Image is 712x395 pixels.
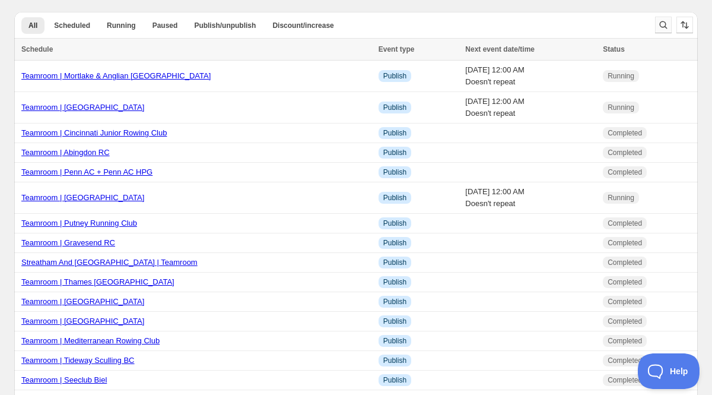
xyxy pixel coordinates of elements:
[21,148,110,157] a: Teamroom | Abingdon RC
[383,258,406,267] span: Publish
[383,356,406,365] span: Publish
[107,21,136,30] span: Running
[21,193,144,202] a: Teamroom | [GEOGRAPHIC_DATA]
[383,336,406,346] span: Publish
[608,193,634,203] span: Running
[608,103,634,112] span: Running
[462,92,599,124] td: [DATE] 12:00 AM Doesn't repeat
[608,238,642,248] span: Completed
[383,317,406,326] span: Publish
[21,128,167,137] a: Teamroom | Cincinnati Junior Rowing Club
[21,258,198,267] a: Streatham And [GEOGRAPHIC_DATA] | Teamroom
[608,336,642,346] span: Completed
[28,21,37,30] span: All
[608,128,642,138] span: Completed
[194,21,256,30] span: Publish/unpublish
[603,45,625,53] span: Status
[608,356,642,365] span: Completed
[379,45,415,53] span: Event type
[383,219,406,228] span: Publish
[152,21,178,30] span: Paused
[383,297,406,306] span: Publish
[21,45,53,53] span: Schedule
[21,168,152,176] a: Teamroom | Penn AC + Penn AC HPG
[383,148,406,157] span: Publish
[54,21,90,30] span: Scheduled
[608,148,642,157] span: Completed
[21,356,135,365] a: Teamroom | Tideway Sculling BC
[608,317,642,326] span: Completed
[383,168,406,177] span: Publish
[21,277,174,286] a: Teamroom | Thames [GEOGRAPHIC_DATA]
[21,219,137,227] a: Teamroom | Putney Running Club
[608,168,642,177] span: Completed
[383,375,406,385] span: Publish
[608,375,642,385] span: Completed
[608,71,634,81] span: Running
[608,219,642,228] span: Completed
[383,103,406,112] span: Publish
[608,258,642,267] span: Completed
[608,297,642,306] span: Completed
[21,71,211,80] a: Teamroom | Mortlake & Anglian [GEOGRAPHIC_DATA]
[383,193,406,203] span: Publish
[655,17,672,33] button: Search and filter results
[21,297,144,306] a: Teamroom | [GEOGRAPHIC_DATA]
[383,128,406,138] span: Publish
[638,353,700,389] iframe: Toggle Customer Support
[383,277,406,287] span: Publish
[462,61,599,92] td: [DATE] 12:00 AM Doesn't repeat
[21,336,160,345] a: Teamroom | Mediterranean Rowing Club
[272,21,333,30] span: Discount/increase
[21,317,144,326] a: Teamroom | [GEOGRAPHIC_DATA]
[462,182,599,214] td: [DATE] 12:00 AM Doesn't repeat
[21,375,107,384] a: Teamroom | Seeclub Biel
[608,277,642,287] span: Completed
[21,103,144,112] a: Teamroom | [GEOGRAPHIC_DATA]
[383,71,406,81] span: Publish
[21,238,115,247] a: Teamroom | Gravesend RC
[465,45,535,53] span: Next event date/time
[383,238,406,248] span: Publish
[676,17,693,33] button: Sort the results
